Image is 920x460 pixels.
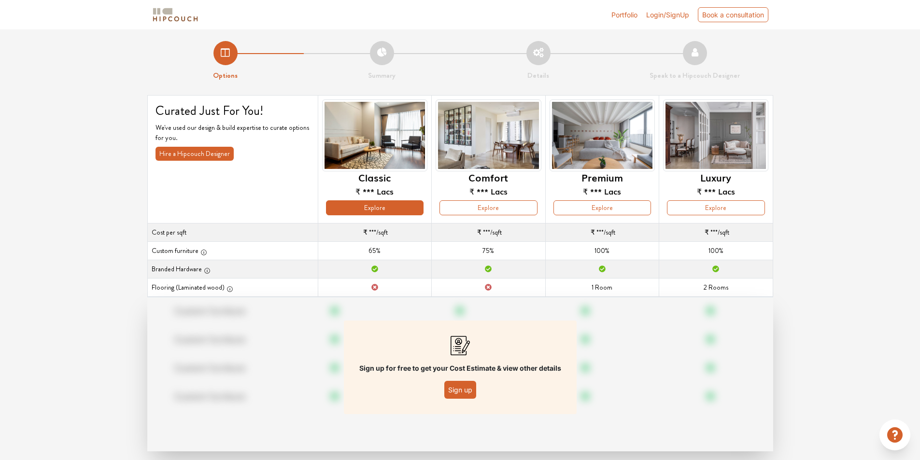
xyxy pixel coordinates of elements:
td: 100% [659,242,773,260]
td: 2 Rooms [659,279,773,297]
td: 75% [432,242,545,260]
button: Explore [553,200,651,215]
button: Explore [326,200,424,215]
div: Book a consultation [698,7,768,22]
h6: Luxury [700,171,731,183]
th: Flooring (Laminated wood) [147,279,318,297]
td: /sqft [545,223,659,242]
p: We've used our design & build expertise to curate options for you. [156,123,310,143]
img: header-preview [436,99,541,171]
button: Hire a Hipcouch Designer [156,147,234,161]
td: 1 Room [545,279,659,297]
p: Sign up for free to get your Cost Estimate & view other details [359,363,561,373]
strong: Summary [368,70,396,81]
strong: Options [213,70,238,81]
img: logo-horizontal.svg [151,6,199,23]
button: Explore [667,200,764,215]
td: /sqft [432,223,545,242]
img: header-preview [322,99,427,171]
td: 65% [318,242,431,260]
strong: Speak to a Hipcouch Designer [650,70,740,81]
h6: Premium [581,171,623,183]
h6: Classic [358,171,391,183]
td: 100% [545,242,659,260]
a: Portfolio [611,10,637,20]
button: Sign up [444,381,476,399]
img: header-preview [550,99,655,171]
td: /sqft [659,223,773,242]
th: Cost per sqft [147,223,318,242]
img: header-preview [663,99,768,171]
th: Branded Hardware [147,260,318,279]
span: Login/SignUp [646,11,689,19]
td: /sqft [318,223,431,242]
th: Custom furniture [147,242,318,260]
h6: Comfort [468,171,508,183]
span: logo-horizontal.svg [151,4,199,26]
strong: Details [527,70,549,81]
button: Explore [439,200,537,215]
h4: Curated Just For You! [156,103,310,118]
